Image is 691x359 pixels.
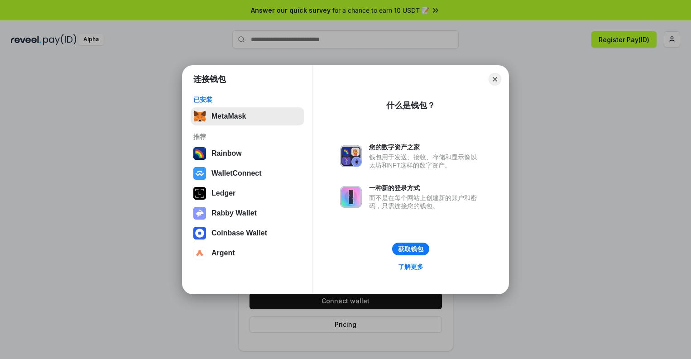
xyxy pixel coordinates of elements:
button: MetaMask [191,107,304,125]
div: 什么是钱包？ [386,100,435,111]
div: WalletConnect [211,169,262,177]
img: svg+xml,%3Csvg%20width%3D%2228%22%20height%3D%2228%22%20viewBox%3D%220%200%2028%2028%22%20fill%3D... [193,247,206,259]
h1: 连接钱包 [193,74,226,85]
img: svg+xml,%3Csvg%20xmlns%3D%22http%3A%2F%2Fwww.w3.org%2F2000%2Fsvg%22%20fill%3D%22none%22%20viewBox... [340,145,362,167]
img: svg+xml,%3Csvg%20width%3D%2228%22%20height%3D%2228%22%20viewBox%3D%220%200%2028%2028%22%20fill%3D... [193,227,206,239]
button: Coinbase Wallet [191,224,304,242]
div: Rabby Wallet [211,209,257,217]
button: Argent [191,244,304,262]
button: Close [489,73,501,86]
img: svg+xml,%3Csvg%20width%3D%22120%22%20height%3D%22120%22%20viewBox%3D%220%200%20120%20120%22%20fil... [193,147,206,160]
div: 了解更多 [398,263,423,271]
img: svg+xml,%3Csvg%20xmlns%3D%22http%3A%2F%2Fwww.w3.org%2F2000%2Fsvg%22%20fill%3D%22none%22%20viewBox... [193,207,206,220]
div: 而不是在每个网站上创建新的账户和密码，只需连接您的钱包。 [369,194,481,210]
button: Rainbow [191,144,304,163]
div: Coinbase Wallet [211,229,267,237]
div: 获取钱包 [398,245,423,253]
img: svg+xml,%3Csvg%20fill%3D%22none%22%20height%3D%2233%22%20viewBox%3D%220%200%2035%2033%22%20width%... [193,110,206,123]
div: 推荐 [193,133,302,141]
img: svg+xml,%3Csvg%20xmlns%3D%22http%3A%2F%2Fwww.w3.org%2F2000%2Fsvg%22%20fill%3D%22none%22%20viewBox... [340,186,362,208]
div: 已安装 [193,96,302,104]
img: svg+xml,%3Csvg%20xmlns%3D%22http%3A%2F%2Fwww.w3.org%2F2000%2Fsvg%22%20width%3D%2228%22%20height%3... [193,187,206,200]
button: Ledger [191,184,304,202]
div: 钱包用于发送、接收、存储和显示像以太坊和NFT这样的数字资产。 [369,153,481,169]
a: 了解更多 [393,261,429,273]
button: Rabby Wallet [191,204,304,222]
button: WalletConnect [191,164,304,182]
div: 您的数字资产之家 [369,143,481,151]
div: 一种新的登录方式 [369,184,481,192]
div: Rainbow [211,149,242,158]
button: 获取钱包 [392,243,429,255]
div: MetaMask [211,112,246,120]
img: svg+xml,%3Csvg%20width%3D%2228%22%20height%3D%2228%22%20viewBox%3D%220%200%2028%2028%22%20fill%3D... [193,167,206,180]
div: Argent [211,249,235,257]
div: Ledger [211,189,235,197]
